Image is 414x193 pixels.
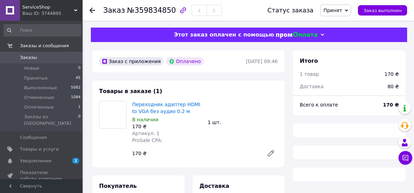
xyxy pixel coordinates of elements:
[99,183,137,189] span: Покупатель
[200,183,230,189] span: Доставка
[323,8,342,13] span: Принят
[363,8,402,13] span: Заказ выполнен
[99,88,162,94] span: Товары в заказе (1)
[300,71,319,77] span: 1 товар
[300,84,323,89] span: Доставка
[383,79,403,94] div: 80 ₴
[22,10,83,17] div: Ваш ID: 3744895
[24,65,39,71] span: Новые
[24,104,54,110] span: Оплаченные
[132,102,200,114] a: Переходник адаптер HDMI to VGA без аудио 0.2 м
[72,158,79,164] span: 2
[89,7,95,14] div: Вернуться назад
[20,146,59,152] span: Товары и услуги
[384,71,399,78] div: 170 ₴
[205,118,281,127] div: 1 шт.
[300,58,318,64] span: Итого
[276,32,317,38] img: evopay logo
[174,31,274,38] span: Этот заказ оплачен с помощью
[24,94,54,101] span: Отмененные
[78,104,81,110] span: 1
[103,6,125,14] span: Заказ
[264,146,278,160] a: Редактировать
[24,85,57,91] span: Выполненные
[78,114,81,126] span: 0
[132,123,202,130] div: 170 ₴
[20,134,47,141] span: Сообщения
[20,54,37,61] span: Заказы
[132,131,159,136] span: Артикул: 1
[132,138,162,143] span: ProSale CPA:
[78,65,81,71] span: 0
[399,151,412,165] button: Чат с покупателем
[20,158,51,164] span: Уведомления
[132,117,158,122] span: В наличии
[300,102,338,108] span: Всего к оплате
[166,57,203,65] div: Оплачено
[383,102,399,108] b: 170 ₴
[129,149,261,158] div: 170 ₴
[267,7,314,14] div: Статус заказа
[71,94,81,101] span: 1084
[358,5,407,16] button: Заказ выполнен
[127,6,176,14] span: №359834850
[24,114,78,126] span: Заказы из [GEOGRAPHIC_DATA]
[20,43,69,49] span: Заказы и сообщения
[99,57,163,65] div: Заказ с приложения
[76,75,81,81] span: 45
[24,75,48,81] span: Принятые
[246,59,278,64] time: [DATE] 09:46
[22,4,74,10] span: ServiceShop
[20,170,64,182] span: Показатели работы компании
[71,85,81,91] span: 5082
[3,24,81,37] input: Поиск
